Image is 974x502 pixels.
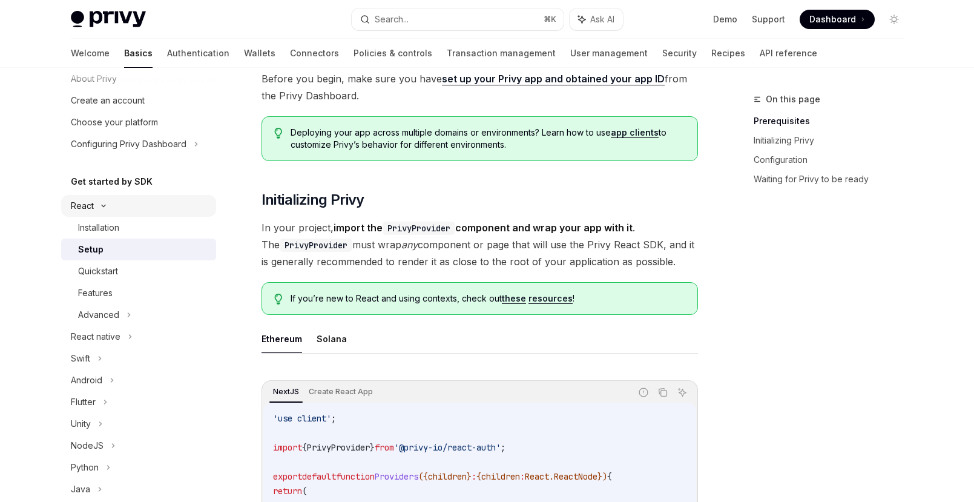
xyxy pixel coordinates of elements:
[766,92,820,107] span: On this page
[662,39,697,68] a: Security
[302,471,336,482] span: default
[317,325,347,353] button: Solana
[467,471,472,482] span: }
[71,11,146,28] img: light logo
[273,486,302,497] span: return
[291,127,685,151] span: Deploying your app across multiple domains or environments? Learn how to use to customize Privy’s...
[375,471,418,482] span: Providers
[71,460,99,475] div: Python
[61,217,216,239] a: Installation
[71,137,186,151] div: Configuring Privy Dashboard
[61,239,216,260] a: Setup
[472,471,476,482] span: :
[71,351,90,366] div: Swift
[61,111,216,133] a: Choose your platform
[447,39,556,68] a: Transaction management
[280,239,352,252] code: PrivyProvider
[375,442,394,453] span: from
[274,294,283,305] svg: Tip
[754,111,913,131] a: Prerequisites
[597,471,607,482] span: })
[305,385,377,399] div: Create React App
[674,385,690,400] button: Ask AI
[61,90,216,111] a: Create an account
[71,199,94,213] div: React
[442,73,665,85] a: set up your Privy app and obtained your app ID
[167,39,229,68] a: Authentication
[274,128,283,139] svg: Tip
[334,222,633,234] strong: import the component and wrap your app with it
[352,8,564,30] button: Search...⌘K
[71,395,96,409] div: Flutter
[262,219,698,270] span: In your project, . The must wrap component or page that will use the Privy React SDK, and it is g...
[78,220,119,235] div: Installation
[501,442,505,453] span: ;
[71,93,145,108] div: Create an account
[273,413,331,424] span: 'use client'
[273,471,302,482] span: export
[71,329,120,344] div: React native
[78,242,104,257] div: Setup
[713,13,737,25] a: Demo
[354,39,432,68] a: Policies & controls
[262,190,364,210] span: Initializing Privy
[611,127,659,138] a: app clients
[401,239,418,251] em: any
[273,442,302,453] span: import
[418,471,428,482] span: ({
[302,486,307,497] span: (
[570,39,648,68] a: User management
[607,471,612,482] span: {
[800,10,875,29] a: Dashboard
[244,39,275,68] a: Wallets
[528,293,573,304] a: resources
[428,471,467,482] span: children
[375,12,409,27] div: Search...
[549,471,554,482] span: .
[754,131,913,150] a: Initializing Privy
[269,385,303,399] div: NextJS
[71,373,102,388] div: Android
[336,471,375,482] span: function
[291,292,685,305] span: If you’re new to React and using contexts, check out !
[570,8,623,30] button: Ask AI
[502,293,526,304] a: these
[331,413,336,424] span: ;
[124,39,153,68] a: Basics
[590,13,614,25] span: Ask AI
[636,385,651,400] button: Report incorrect code
[71,482,90,497] div: Java
[71,115,158,130] div: Choose your platform
[544,15,556,24] span: ⌘ K
[71,438,104,453] div: NodeJS
[71,174,153,189] h5: Get started by SDK
[520,471,525,482] span: :
[307,442,370,453] span: PrivyProvider
[476,471,481,482] span: {
[394,442,501,453] span: '@privy-io/react-auth'
[290,39,339,68] a: Connectors
[554,471,597,482] span: ReactNode
[809,13,856,25] span: Dashboard
[525,471,549,482] span: React
[61,260,216,282] a: Quickstart
[302,442,307,453] span: {
[481,471,520,482] span: children
[370,442,375,453] span: }
[655,385,671,400] button: Copy the contents from the code block
[61,282,216,304] a: Features
[754,150,913,170] a: Configuration
[760,39,817,68] a: API reference
[71,417,91,431] div: Unity
[884,10,904,29] button: Toggle dark mode
[752,13,785,25] a: Support
[754,170,913,189] a: Waiting for Privy to be ready
[262,325,302,353] button: Ethereum
[383,222,455,235] code: PrivyProvider
[71,39,110,68] a: Welcome
[711,39,745,68] a: Recipes
[78,264,118,279] div: Quickstart
[78,308,119,322] div: Advanced
[78,286,113,300] div: Features
[262,70,698,104] span: Before you begin, make sure you have from the Privy Dashboard.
